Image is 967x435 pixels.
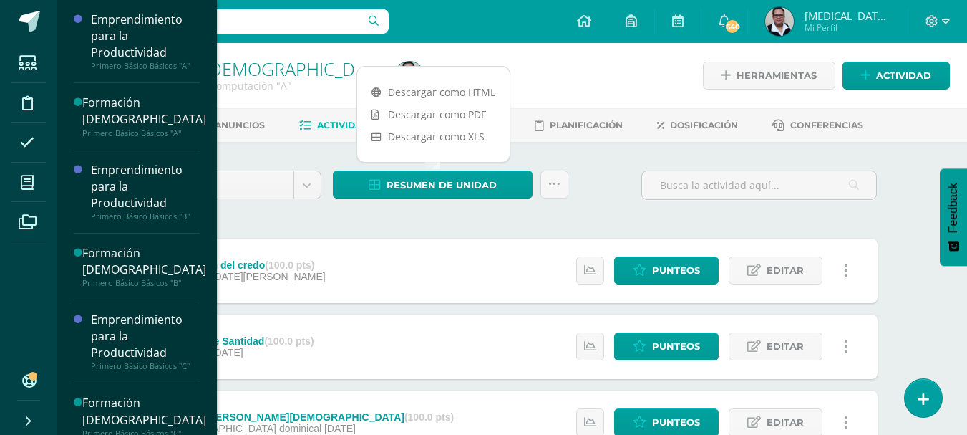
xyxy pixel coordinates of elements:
[737,62,817,89] span: Herramientas
[535,114,623,137] a: Planificación
[91,11,200,61] div: Emprendimiento para la Productividad
[148,171,321,199] a: Unidad 3
[670,120,738,130] span: Dosificación
[91,61,200,71] div: Primero Básico Básicos "A"
[164,259,325,271] div: Exposición del credo
[767,257,804,284] span: Editar
[387,172,497,199] span: Resumen de unidad
[91,162,200,211] div: Emprendimiento para la Productividad
[67,9,389,34] input: Busca un usuario...
[395,62,424,90] img: b40a199d199c7b6c7ebe8f7dd76dcc28.png
[164,423,321,434] span: [DEMOGRAPHIC_DATA] dominical
[357,81,510,103] a: Descargar como HTML
[299,114,380,137] a: Actividades
[91,162,200,221] a: Emprendimiento para la ProductividadPrimero Básico Básicos "B"
[357,125,510,148] a: Descargar como XLS
[404,411,454,423] strong: (100.0 pts)
[357,103,510,125] a: Descargar como PDF
[790,120,863,130] span: Conferencias
[82,395,206,428] div: Formación [DEMOGRAPHIC_DATA]
[940,168,967,266] button: Feedback - Mostrar encuesta
[876,62,931,89] span: Actividad
[550,120,623,130] span: Planificación
[317,120,380,130] span: Actividades
[164,411,454,423] div: Análisis [PERSON_NAME][DEMOGRAPHIC_DATA]
[724,19,740,34] span: 640
[112,59,378,79] h1: Formación Cristiana
[767,333,804,360] span: Editar
[772,114,863,137] a: Conferencias
[765,7,794,36] img: b40a199d199c7b6c7ebe8f7dd76dcc28.png
[842,62,950,90] a: Actividad
[652,333,700,360] span: Punteos
[91,11,200,71] a: Emprendimiento para la ProductividadPrimero Básico Básicos "A"
[264,335,314,347] strong: (100.0 pts)
[212,271,326,282] span: [DATE][PERSON_NAME]
[91,361,200,371] div: Primero Básico Básicos "C"
[324,423,356,434] span: [DATE]
[265,259,314,271] strong: (100.0 pts)
[82,245,206,288] a: Formación [DEMOGRAPHIC_DATA]Primero Básico Básicos "B"
[703,62,835,90] a: Herramientas
[805,21,890,34] span: Mi Perfil
[164,335,314,347] div: Botiquín de Santidad
[159,171,283,199] span: Unidad 3
[642,171,876,199] input: Busca la actividad aquí...
[652,257,700,284] span: Punteos
[215,120,265,130] span: Anuncios
[112,57,392,81] a: Formación [DEMOGRAPHIC_DATA]
[82,245,206,278] div: Formación [DEMOGRAPHIC_DATA]
[91,211,200,221] div: Primero Básico Básicos "B"
[91,312,200,361] div: Emprendimiento para la Productividad
[614,333,719,360] a: Punteos
[947,183,960,233] span: Feedback
[82,278,206,288] div: Primero Básico Básicos "B"
[333,171,533,199] a: Resumen de unidad
[82,128,206,138] div: Primero Básico Básicos "A"
[91,312,200,371] a: Emprendimiento para la ProductividadPrimero Básico Básicos "C"
[805,9,890,23] span: [MEDICAL_DATA][PERSON_NAME]
[82,95,206,128] div: Formación [DEMOGRAPHIC_DATA]
[212,347,243,358] span: [DATE]
[657,114,738,137] a: Dosificación
[614,257,719,285] a: Punteos
[195,114,265,137] a: Anuncios
[82,95,206,138] a: Formación [DEMOGRAPHIC_DATA]Primero Básico Básicos "A"
[112,79,378,92] div: Quinto Bachillerato en Computación 'A'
